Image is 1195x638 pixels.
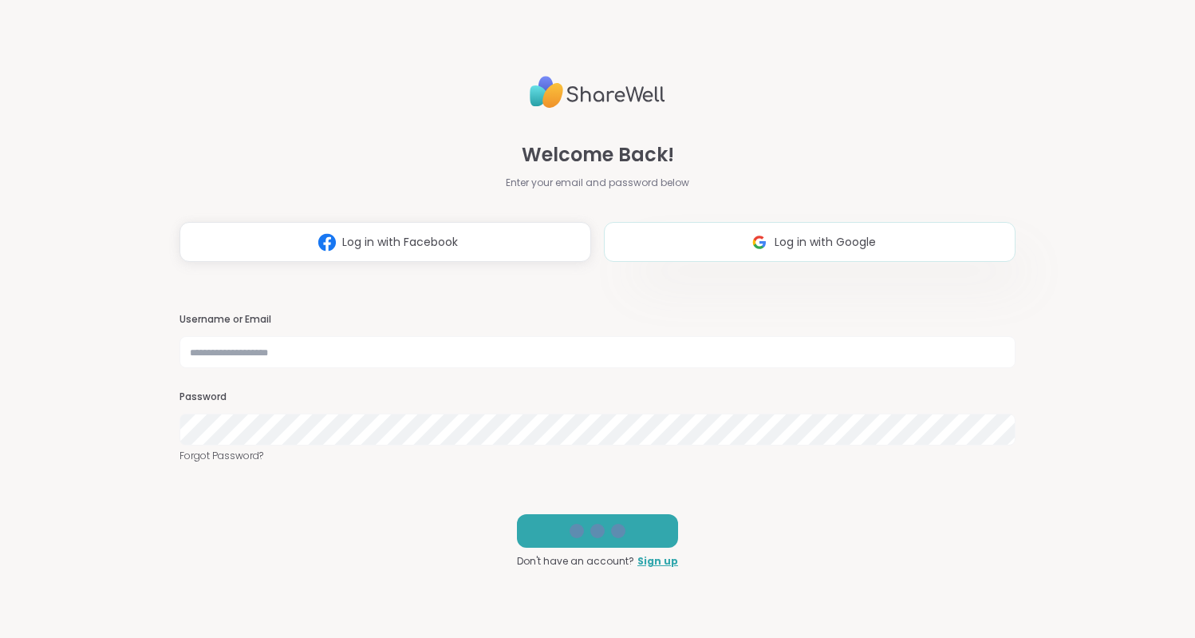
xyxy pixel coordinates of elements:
span: Enter your email and password below [506,176,689,190]
a: Sign up [637,554,678,569]
span: Don't have an account? [517,554,634,569]
span: Welcome Back! [522,141,674,169]
img: ShareWell Logo [530,69,665,115]
a: Forgot Password? [179,449,1016,463]
h3: Password [179,390,1016,404]
h3: Username or Email [179,313,1016,327]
